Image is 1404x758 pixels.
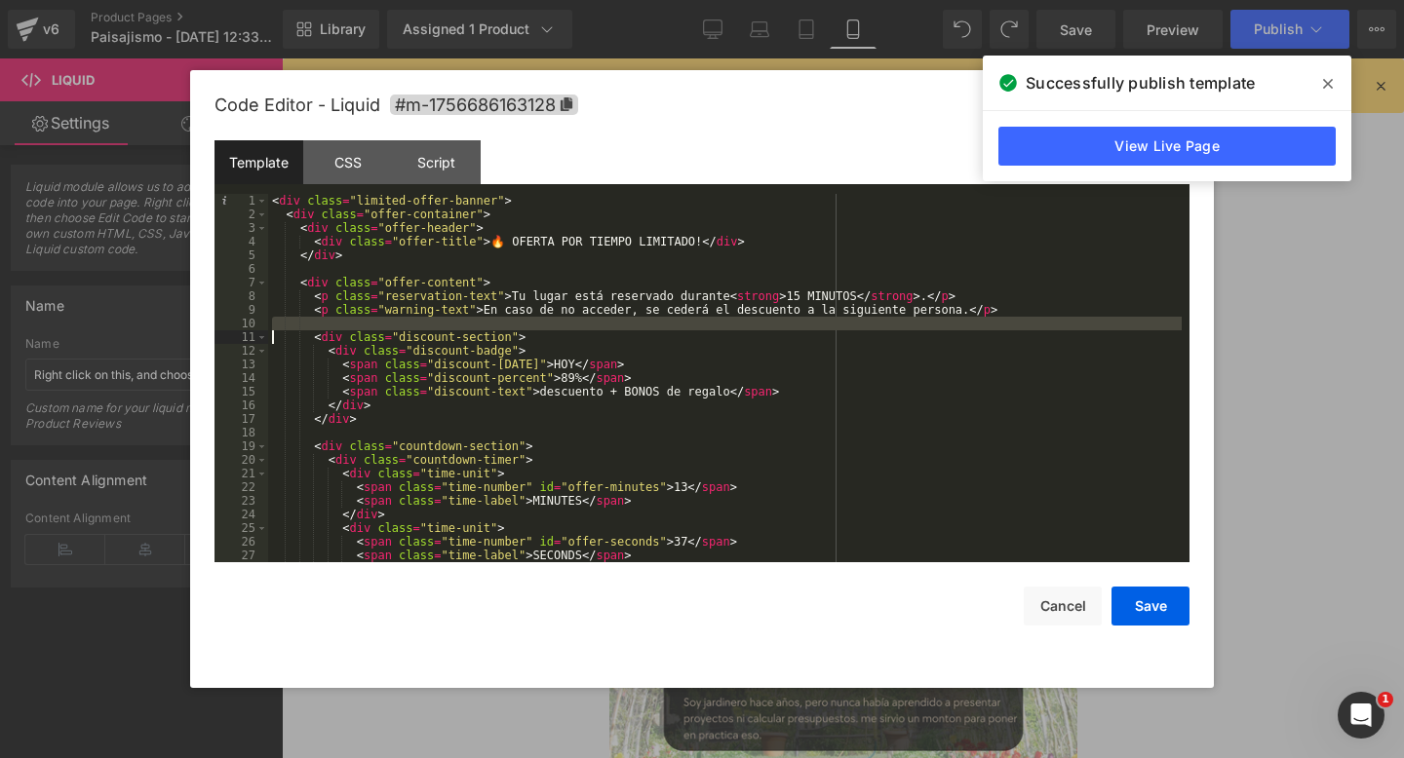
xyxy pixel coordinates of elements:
div: 4 [214,235,268,248]
div: 14 [214,371,268,385]
div: 25 [214,521,268,535]
p: Garantía 30 días [201,139,313,166]
div: 26 [214,535,268,549]
p: 100% online [201,203,313,229]
div: 24 [214,508,268,521]
div: 11 [214,330,268,344]
div: Script [392,140,481,184]
div: 22 [214,480,268,494]
div: 10 [214,317,268,330]
a: View Live Page [998,127,1336,166]
span: Code Editor - Liquid [214,95,380,115]
div: 9 [214,303,268,317]
button: Cancel [1024,587,1102,625]
button: Comprar [166,26,301,72]
div: 12 [214,344,268,358]
iframe: Intercom live chat [1338,692,1384,739]
p: +896 Compras [37,103,429,130]
span: 1 [1378,692,1393,707]
div: 17 [214,412,268,426]
div: 13 [214,358,268,371]
div: 8 [214,289,268,303]
div: 1 [214,194,268,208]
div: 20 [214,453,268,467]
div: 2 [214,208,268,221]
div: 18 [214,426,268,439]
span: Successfully publish template [1026,71,1255,95]
div: 21 [214,467,268,480]
span: Click to copy [390,95,578,115]
div: 15 [214,385,268,398]
div: 16 [214,398,268,412]
div: 7 [214,276,268,289]
div: 5 [214,248,268,262]
p: A tu propio ritmo [201,171,313,198]
div: 23 [214,494,268,508]
div: CSS [303,140,392,184]
div: 6 [214,262,268,276]
div: 19 [214,439,268,453]
div: 27 [214,549,268,562]
div: Template [214,140,303,184]
div: 3 [214,221,268,235]
button: Save [1111,587,1189,625]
